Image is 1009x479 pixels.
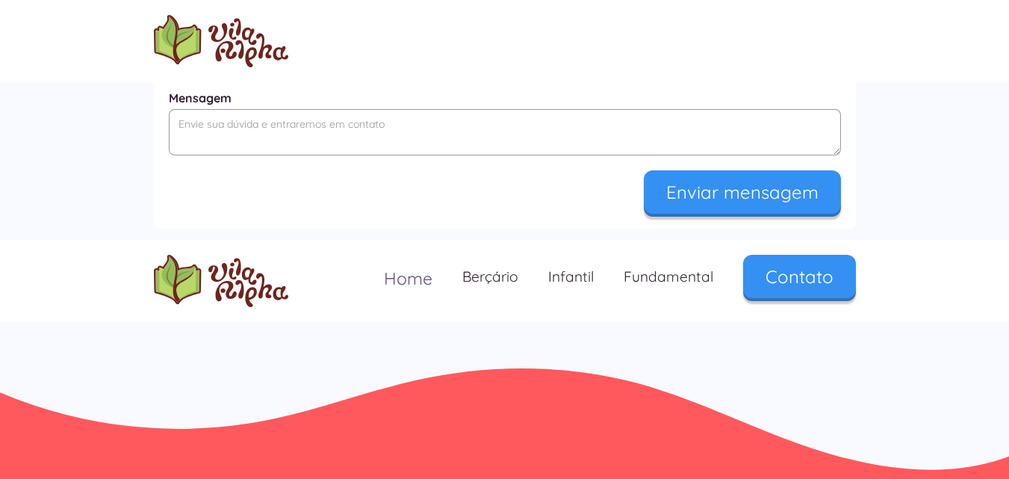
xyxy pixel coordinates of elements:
a: Home [369,255,447,302]
a: Fundamental [609,255,728,299]
input: Enviar mensagem [644,170,841,214]
span: Home [384,268,432,289]
img: logo Escola Vila Alpha [154,255,288,307]
a: Infantil [533,255,609,299]
a: Contato [743,255,856,298]
label: Mensagem [169,91,841,105]
a: home [154,15,288,67]
a: home [154,255,288,307]
img: logo Escola Vila Alpha [154,15,288,67]
a: Berçário [447,255,533,299]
